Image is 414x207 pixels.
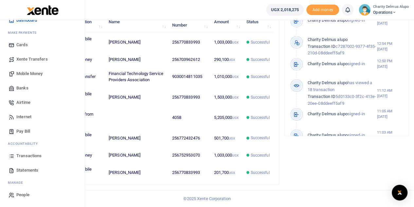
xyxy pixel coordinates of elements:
th: Amount: activate to sort column ascending [210,12,243,32]
span: Xente Transfers [16,56,48,63]
small: UGX [232,96,238,99]
small: 11:12 AM [DATE] [377,88,403,99]
img: logo-large [27,5,59,15]
td: [PERSON_NAME] [105,148,169,162]
a: Cards [5,38,80,52]
span: Charity Delmus alupo [308,37,348,42]
td: 5,205,000 [210,107,243,128]
small: 02:49 PM [DATE] [377,15,403,26]
td: 1,003,000 [210,148,243,162]
img: profile-user [359,4,370,16]
small: 12:54 PM [DATE] [377,41,403,52]
span: Charity Delmus alupo [308,18,348,23]
td: [PERSON_NAME] [105,162,169,182]
div: Open Intercom Messenger [392,185,407,200]
span: Successful [250,39,270,45]
span: Statements [16,167,38,174]
span: Airtime [16,99,30,106]
a: Dashboard [5,13,80,28]
th: Account Number: activate to sort column ascending [168,12,210,32]
td: 1,010,000 [210,66,243,87]
span: People [16,192,29,198]
small: Charity Delmus Alupo [373,4,409,10]
li: Ac [5,139,80,149]
span: Add money [306,5,339,15]
li: Toup your wallet [306,5,339,15]
td: 290,100 [210,53,243,67]
a: Pay Bill [5,124,80,139]
p: signed-in [308,17,377,24]
li: M [5,178,80,188]
td: 201,700 [210,162,243,182]
span: Pay Bill [16,128,30,135]
td: 256703962612 [168,53,210,67]
span: Charity Delmus alupo [308,133,348,138]
td: 4058 [168,107,210,128]
span: Internet [16,114,31,120]
small: UGX [232,41,238,44]
a: People [5,188,80,202]
a: Statements [5,163,80,178]
span: countability [13,141,38,146]
li: Wallet ballance [263,4,306,16]
a: profile-user Charity Delmus Alupo Operations [359,4,409,16]
span: Charity Delmus alupo [308,111,348,116]
p: has viewed a 18 transaction 5d0133c0-3f2c-413e-20ee-08ddeeff5af9 [308,80,377,107]
small: UGX [232,116,238,120]
span: UGX 2,018,275 [271,7,299,13]
p: c7287002-9377-4f35-210d-08ddeeff5af9 [308,36,377,57]
p: signed-in [308,61,377,67]
td: [PERSON_NAME] [105,53,169,67]
td: Financial Technology Service Providers Association [105,66,169,87]
small: UGX [232,75,238,79]
small: 11:03 AM [DATE] [377,130,403,141]
td: 256770833993 [168,87,210,107]
a: Add money [306,7,339,12]
span: Successful [250,57,270,63]
a: UGX 2,018,275 [266,4,304,16]
small: UGX [229,137,235,140]
a: Internet [5,110,80,124]
span: Successful [250,152,270,158]
a: Mobile Money [5,66,80,81]
td: 256770833993 [168,162,210,182]
span: Operations [373,9,409,15]
span: ake Payments [11,30,37,35]
td: 256752953070 [168,148,210,162]
td: 1,503,000 [210,87,243,107]
a: Banks [5,81,80,95]
th: Status: activate to sort column ascending [243,12,274,32]
span: Transactions [16,153,42,159]
span: Mobile Money [16,70,43,77]
span: anage [11,180,23,185]
span: Successful [250,170,270,176]
span: Successful [250,135,270,141]
td: 9030014811035 [168,66,210,87]
th: Name: activate to sort column ascending [105,12,169,32]
li: M [5,28,80,38]
small: 11:05 AM [DATE] [377,108,403,120]
span: Successful [250,74,270,80]
small: UGX [232,154,238,157]
p: signed-in [308,111,377,118]
td: [PERSON_NAME] [105,128,169,148]
a: logo-small logo-large logo-large [26,7,59,12]
span: Successful [250,94,270,100]
small: 12:50 PM [DATE] [377,58,403,69]
span: Charity Delmus alupo [308,61,348,66]
p: signed-in [308,132,377,139]
td: 256770833993 [168,32,210,52]
span: Cards [16,42,28,48]
a: Airtime [5,95,80,110]
span: Transaction ID [308,94,335,99]
td: 501,700 [210,128,243,148]
span: Transaction ID [308,44,335,49]
a: Transactions [5,149,80,163]
td: 1,003,000 [210,32,243,52]
span: Dashboard [16,17,37,24]
small: UGX [229,58,235,62]
small: UGX [229,171,235,175]
span: Banks [16,85,28,91]
td: 256772432476 [168,128,210,148]
span: Charity Delmus alupo [308,80,348,85]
